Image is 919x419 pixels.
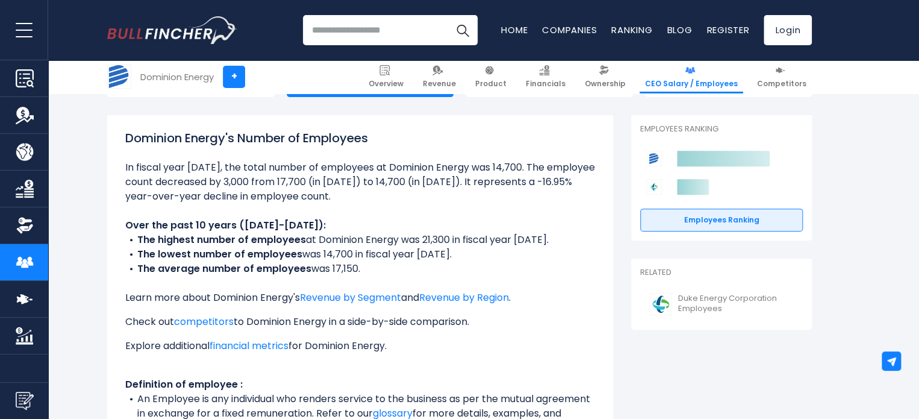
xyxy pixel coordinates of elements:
span: Revenue [423,79,456,89]
span: Duke Energy Corporation Employees [678,294,796,314]
button: Search [447,15,478,45]
b: Definition of employee : [125,377,243,391]
span: Product [475,79,506,89]
b: The lowest number of employees [137,247,302,261]
a: Home [501,24,528,36]
img: DUK logo [647,291,674,318]
a: Ranking [611,24,652,36]
a: + [223,66,245,88]
a: Revenue by Segment [300,291,401,304]
a: Overview [363,60,409,93]
a: competitors [174,315,234,329]
img: Bullfincher logo [107,16,237,44]
b: Over the past 10 years ([DATE]-[DATE]): [125,218,326,232]
span: CEO Salary / Employees [645,79,738,89]
div: Dominion Energy [140,70,214,84]
li: was 14,700 in fiscal year [DATE]. [125,247,595,262]
b: The average number of employees [137,262,311,276]
h1: Dominion Energy's Number of Employees [125,129,595,147]
a: Product [470,60,512,93]
a: Financials [520,60,571,93]
span: Financials [526,79,565,89]
a: Blog [667,24,692,36]
li: In fiscal year [DATE], the total number of employees at Dominion Energy was 14,700. The employee ... [125,160,595,204]
a: Login [764,15,812,45]
span: Competitors [757,79,806,89]
p: Check out to Dominion Energy in a side-by-side comparison. [125,315,595,329]
a: Competitors [752,60,812,93]
a: Ownership [579,60,631,93]
img: Duke Energy Corporation competitors logo [646,179,662,195]
p: Explore additional for Dominion Energy. [125,339,595,353]
a: financial metrics [210,339,288,353]
img: Ownership [16,216,34,235]
li: at Dominion Energy was 21,300 in fiscal year [DATE]. [125,233,595,247]
p: Related [640,268,803,278]
p: Employees Ranking [640,124,803,134]
a: Register [706,24,749,36]
p: Learn more about Dominion Energy's and . [125,291,595,305]
a: Revenue by Region [419,291,509,304]
a: CEO Salary / Employees [640,60,743,93]
a: Companies [542,24,597,36]
a: Revenue [417,60,461,93]
a: Go to homepage [107,16,237,44]
a: Employees Ranking [640,209,803,232]
img: D logo [108,65,131,88]
b: The highest number of employees [137,233,306,247]
li: was 17,150. [125,262,595,276]
a: Duke Energy Corporation Employees [640,288,803,321]
img: Dominion Energy competitors logo [646,151,662,166]
span: Overview [369,79,403,89]
span: Ownership [585,79,626,89]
